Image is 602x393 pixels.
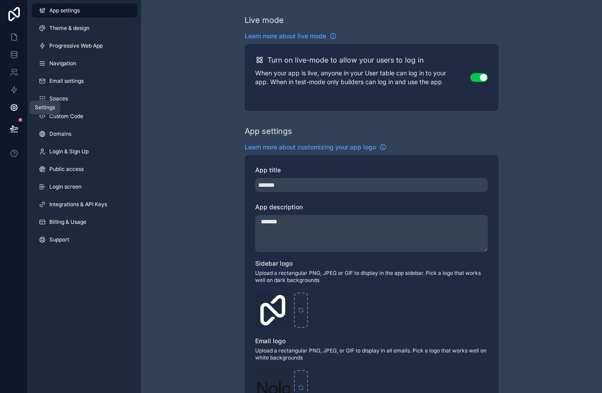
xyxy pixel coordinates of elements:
[49,201,107,208] span: Integrations & API Keys
[32,74,137,88] a: Email settings
[32,233,137,247] a: Support
[49,166,84,173] span: Public access
[49,148,89,155] span: Login & Sign Up
[35,104,55,111] div: Settings
[245,143,376,152] span: Learn more about customizing your app logo
[255,337,286,345] span: Email logo
[255,69,470,86] p: When your app is live, anyone in your User table can log in to your app. When in test-mode only b...
[32,92,137,106] a: Spaces
[32,145,137,159] a: Login & Sign Up
[245,32,326,41] span: Learn more about live mode
[32,162,137,176] a: Public access
[245,125,292,137] div: App settings
[255,166,281,174] span: App title
[245,32,337,41] a: Learn more about live mode
[49,236,69,243] span: Support
[245,14,284,26] div: Live mode
[49,95,68,102] span: Spaces
[255,203,303,211] span: App description
[32,215,137,229] a: Billing & Usage
[32,109,137,123] a: Custom Code
[255,347,488,361] span: Upload a rectangular PNG, JPEG, or GIF to display in all emails. Pick a logo that works well on w...
[268,55,424,65] h2: Turn on live-mode to allow your users to log in
[32,127,137,141] a: Domains
[32,56,137,70] a: Navigation
[32,197,137,211] a: Integrations & API Keys
[32,180,137,194] a: Login screen
[49,78,84,85] span: Email settings
[49,130,71,137] span: Domains
[255,260,293,267] span: Sidebar logo
[49,25,89,32] span: Theme & design
[49,60,76,67] span: Navigation
[49,219,86,226] span: Billing & Usage
[49,42,103,49] span: Progressive Web App
[49,113,83,120] span: Custom Code
[32,39,137,53] a: Progressive Web App
[245,143,386,152] a: Learn more about customizing your app logo
[49,183,82,190] span: Login screen
[32,4,137,18] a: App settings
[49,7,80,14] span: App settings
[32,21,137,35] a: Theme & design
[255,270,488,284] span: Upload a rectangular PNG, JPEG or GIF to display in the app sidebar. Pick a logo that works well ...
